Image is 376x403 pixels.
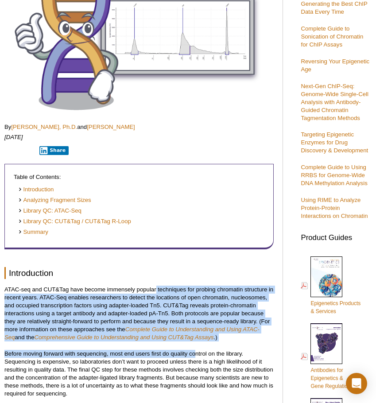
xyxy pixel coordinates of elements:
a: Next-Gen ChIP-Seq: Genome-Wide Single-Cell Analysis with Antibody-Guided Chromatin Tagmentation M... [301,83,368,121]
h2: Introduction [4,267,274,279]
p: Before moving forward with sequencing, most end users first do quality control on the library. Se... [4,350,274,398]
a: [PERSON_NAME], Ph.D. [11,124,77,130]
a: Comprehensive Guide to Understanding and Using CUT&Tag Assays [34,334,213,341]
a: Using RIME to Analyze Protein-Protein Interactions on Chromatin [301,197,368,219]
iframe: X Post Button [4,146,33,155]
a: Complete Guide to Understanding and Using ATAC-Seq [4,326,260,341]
a: Introduction [18,186,54,194]
img: Abs_epi_2015_cover_web_70x200 [310,323,342,364]
button: Share [39,146,69,155]
a: Summary [18,228,48,236]
a: Epigenetics Products& Services [301,256,360,316]
a: [PERSON_NAME] [87,124,135,130]
a: Complete Guide to Sonication of Chromatin for ChIP Assays [301,25,363,48]
div: Open Intercom Messenger [346,373,367,394]
span: Antibodies for Epigenetics & Gene Regulation [310,367,350,389]
a: Complete Guide to Using RRBS for Genome-Wide DNA Methylation Analysis [301,164,367,186]
p: Table of Contents: [14,173,264,181]
a: Generating the Best ChIP Data Every Time [301,0,367,15]
h3: Product Guides [301,229,372,242]
a: Antibodies forEpigenetics &Gene Regulation [301,322,350,391]
a: Analyzing Fragment Sizes [18,196,91,205]
p: ATAC-seq and CUT&Tag have become immensely popular techniques for probing chromatin structure in ... [4,286,274,341]
img: Epi_brochure_140604_cover_web_70x200 [310,256,342,297]
em: [DATE] [4,134,23,140]
a: Targeting Epigenetic Enzymes for Drug Discovery & Development [301,131,368,154]
a: Reversing Your Epigenetic Age [301,58,369,73]
a: Library QC: ATAC-Seq [18,207,81,215]
a: Library QC: CUT&Tag / CUT&Tag R-Loop [18,217,131,226]
span: Epigenetics Products & Services [310,300,360,314]
p: By and [4,123,274,131]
